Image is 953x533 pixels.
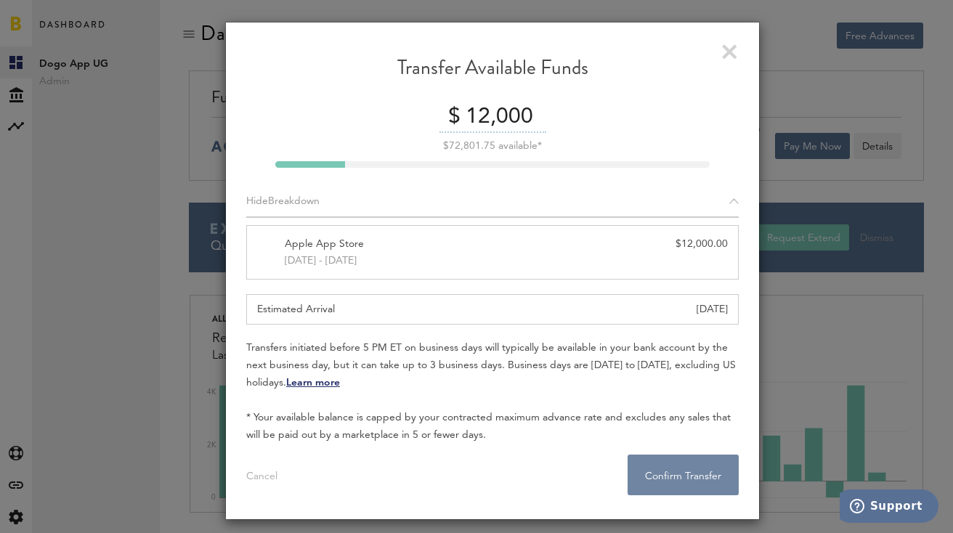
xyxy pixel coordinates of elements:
[246,294,739,325] div: Estimated Arrival
[676,237,728,251] div: $12,000.00
[285,251,728,268] div: [DATE] - [DATE]
[247,226,738,279] div: Apple App Store
[246,339,739,444] div: Transfers initiated before 5 PM ET on business days will typically be available in your bank acco...
[628,455,739,495] button: Confirm Transfer
[439,102,461,133] div: $
[246,186,739,218] div: Breakdown
[246,141,739,151] div: $72,801.75 available*
[840,489,938,526] iframe: Opens a widget where you can find more information
[697,295,728,324] div: [DATE]
[246,196,268,206] span: Hide
[286,378,340,388] a: Learn more
[246,55,739,92] div: Transfer Available Funds
[229,455,295,495] button: Cancel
